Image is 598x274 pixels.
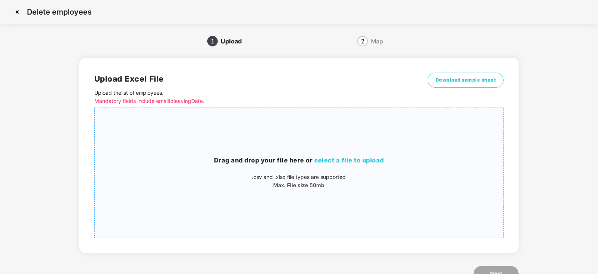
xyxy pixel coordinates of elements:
span: select a file to upload [315,156,384,164]
h2: Upload Excel File [94,73,402,85]
p: Max. File size 50mb [95,181,504,189]
p: Mandatory fields include emailId leavingDate. [94,97,402,105]
span: Download sample sheet [436,76,496,84]
span: Drag and drop your file here orselect a file to upload.csv and .xlsx file types are supportedMax.... [95,107,504,238]
span: 1 [211,38,214,44]
p: .csv and .xlsx file types are supported [95,173,504,181]
span: 2 [361,38,364,44]
div: Map [371,35,383,47]
img: svg+xml;base64,PHN2ZyBpZD0iQ3Jvc3MtMzJ4MzIiIHhtbG5zPSJodHRwOi8vd3d3LnczLm9yZy8yMDAwL3N2ZyIgd2lkdG... [11,6,23,18]
p: Upload the list of employees . [94,89,402,105]
div: Upload [221,35,248,47]
p: Delete employees [27,7,92,16]
h3: Drag and drop your file here or [95,156,504,165]
button: Download sample sheet [428,73,504,88]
